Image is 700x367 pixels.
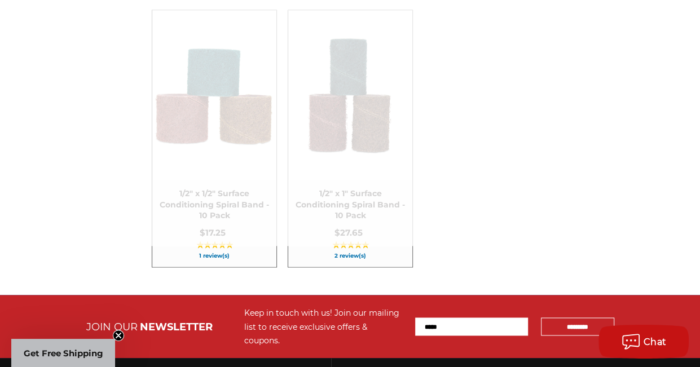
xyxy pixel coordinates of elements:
[113,330,124,341] button: Close teaser
[140,320,213,333] span: NEWSLETTER
[196,241,233,250] span: ★★★★★
[598,325,689,359] button: Chat
[244,306,404,347] div: Keep in touch with us! Join our mailing list to receive exclusive offers & coupons.
[332,241,369,250] span: ★★★★★
[158,253,271,259] span: 1 review(s)
[11,339,115,367] div: Get Free ShippingClose teaser
[644,337,667,347] span: Chat
[294,253,407,259] span: 2 review(s)
[24,348,103,359] span: Get Free Shipping
[86,320,138,333] span: JOIN OUR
